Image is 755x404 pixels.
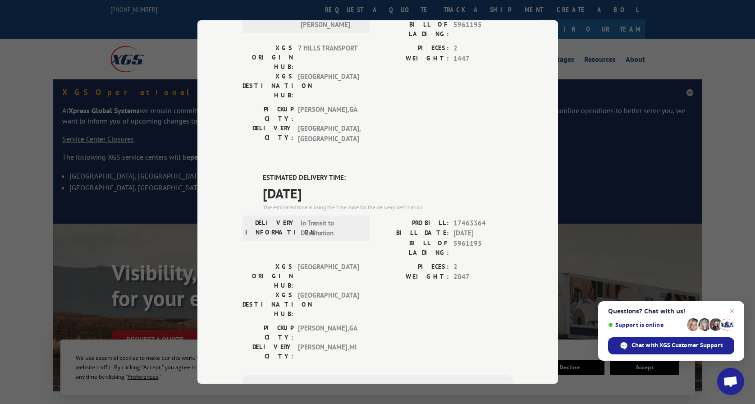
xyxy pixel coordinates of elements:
div: The estimated time is using the time zone for the delivery destination. [263,203,513,211]
span: [PERSON_NAME] , GA [298,323,359,342]
span: [GEOGRAPHIC_DATA] [298,262,359,290]
span: 5961195 [453,20,513,39]
span: [GEOGRAPHIC_DATA] [298,290,359,318]
label: WEIGHT: [378,53,449,64]
span: 5961195 [453,238,513,257]
a: Open chat [717,368,744,395]
label: XGS DESTINATION HUB: [243,72,293,100]
span: 2 [453,262,513,272]
label: DELIVERY CITY: [243,124,293,144]
span: 2047 [453,272,513,282]
label: BILL OF LADING: [378,20,449,39]
label: XGS ORIGIN HUB: [243,262,293,290]
span: [GEOGRAPHIC_DATA] [298,72,359,100]
span: Chat with XGS Customer Support [608,337,734,354]
span: Support is online [608,321,684,328]
label: PIECES: [378,262,449,272]
span: 17463364 [453,218,513,228]
span: 1447 [453,53,513,64]
span: Chat with XGS Customer Support [631,341,723,349]
label: PICKUP CITY: [243,105,293,124]
label: PICKUP CITY: [243,323,293,342]
span: [DATE] [263,183,513,203]
label: XGS DESTINATION HUB: [243,290,293,318]
label: WEIGHT: [378,272,449,282]
span: [GEOGRAPHIC_DATA] , [GEOGRAPHIC_DATA] [298,124,359,144]
span: 2 [453,43,513,54]
span: [PERSON_NAME] , MI [298,342,359,361]
span: In Transit to Destination [301,218,361,238]
label: ESTIMATED DELIVERY TIME: [263,173,513,183]
span: [PERSON_NAME] , GA [298,105,359,124]
label: DELIVERY CITY: [243,342,293,361]
span: [DATE] [453,228,513,239]
label: DELIVERY INFORMATION: [245,218,296,238]
span: Questions? Chat with us! [608,308,734,315]
span: 7 HILLS TRANSPORT [298,43,359,72]
label: PIECES: [378,43,449,54]
label: BILL DATE: [378,228,449,239]
label: BILL OF LADING: [378,238,449,257]
label: PROBILL: [378,218,449,228]
label: XGS ORIGIN HUB: [243,43,293,72]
